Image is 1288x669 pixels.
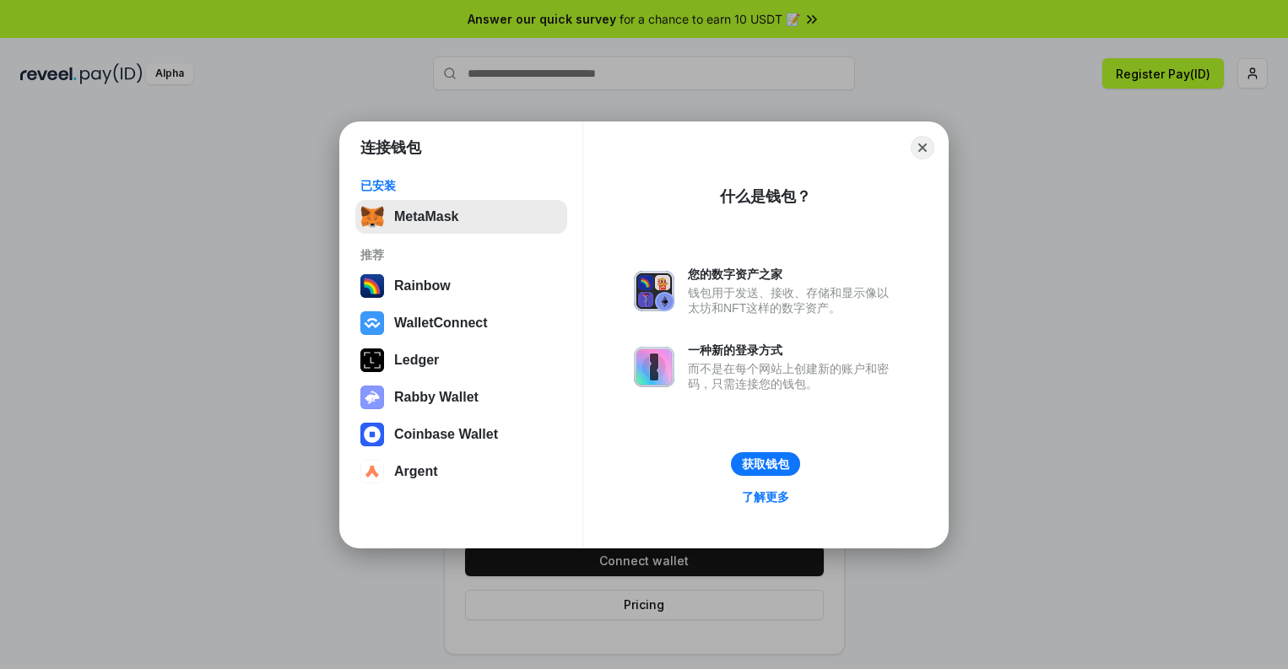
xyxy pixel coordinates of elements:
button: Rabby Wallet [355,380,567,414]
div: 一种新的登录方式 [688,343,897,358]
div: 而不是在每个网站上创建新的账户和密码，只需连接您的钱包。 [688,361,897,391]
img: svg+xml,%3Csvg%20xmlns%3D%22http%3A%2F%2Fwww.w3.org%2F2000%2Fsvg%22%20fill%3D%22none%22%20viewBox... [634,347,674,387]
div: Ledger [394,353,439,368]
img: svg+xml,%3Csvg%20xmlns%3D%22http%3A%2F%2Fwww.w3.org%2F2000%2Fsvg%22%20fill%3D%22none%22%20viewBox... [360,386,384,409]
div: 已安装 [360,178,562,193]
div: Rabby Wallet [394,390,479,405]
div: 您的数字资产之家 [688,267,897,282]
img: svg+xml,%3Csvg%20xmlns%3D%22http%3A%2F%2Fwww.w3.org%2F2000%2Fsvg%22%20fill%3D%22none%22%20viewBox... [634,271,674,311]
button: MetaMask [355,200,567,234]
div: Coinbase Wallet [394,427,498,442]
div: 钱包用于发送、接收、存储和显示像以太坊和NFT这样的数字资产。 [688,285,897,316]
img: svg+xml,%3Csvg%20width%3D%2228%22%20height%3D%2228%22%20viewBox%3D%220%200%2028%2028%22%20fill%3D... [360,460,384,483]
img: svg+xml,%3Csvg%20width%3D%2228%22%20height%3D%2228%22%20viewBox%3D%220%200%2028%2028%22%20fill%3D... [360,423,384,446]
h1: 连接钱包 [360,138,421,158]
a: 了解更多 [732,486,799,508]
div: MetaMask [394,209,458,224]
button: WalletConnect [355,306,567,340]
button: 获取钱包 [731,452,800,476]
img: svg+xml,%3Csvg%20width%3D%22120%22%20height%3D%22120%22%20viewBox%3D%220%200%20120%20120%22%20fil... [360,274,384,298]
button: Close [911,136,934,159]
div: 获取钱包 [742,456,789,472]
div: 了解更多 [742,489,789,504]
div: 什么是钱包？ [720,186,811,207]
div: Argent [394,464,438,479]
img: svg+xml,%3Csvg%20fill%3D%22none%22%20height%3D%2233%22%20viewBox%3D%220%200%2035%2033%22%20width%... [360,205,384,229]
button: Coinbase Wallet [355,418,567,451]
div: WalletConnect [394,316,488,331]
img: svg+xml,%3Csvg%20width%3D%2228%22%20height%3D%2228%22%20viewBox%3D%220%200%2028%2028%22%20fill%3D... [360,311,384,335]
button: Argent [355,455,567,488]
div: Rainbow [394,278,451,294]
button: Ledger [355,343,567,377]
div: 推荐 [360,247,562,262]
button: Rainbow [355,269,567,303]
img: svg+xml,%3Csvg%20xmlns%3D%22http%3A%2F%2Fwww.w3.org%2F2000%2Fsvg%22%20width%3D%2228%22%20height%3... [360,348,384,372]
